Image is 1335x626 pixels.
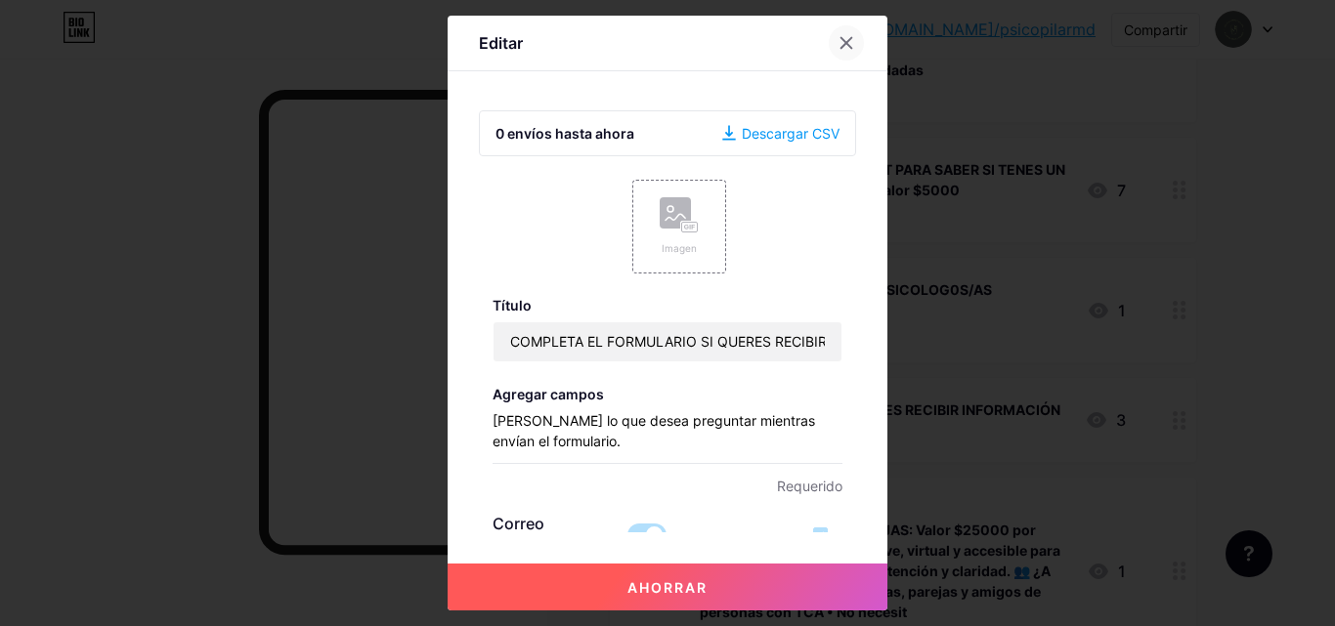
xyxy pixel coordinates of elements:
[493,386,604,402] font: Agregar campos
[494,322,842,361] input: Título
[493,514,577,557] font: Correo electrónico
[627,579,708,596] font: Ahorrar
[742,125,840,142] font: Descargar CSV
[777,478,842,494] font: Requerido
[495,125,634,142] font: 0 envíos hasta ahora
[493,297,532,313] font: Título
[662,242,697,254] font: Imagen
[479,33,523,53] font: Editar
[493,412,815,449] font: [PERSON_NAME] lo que desea preguntar mientras envían el formulario.
[448,563,887,610] button: Ahorrar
